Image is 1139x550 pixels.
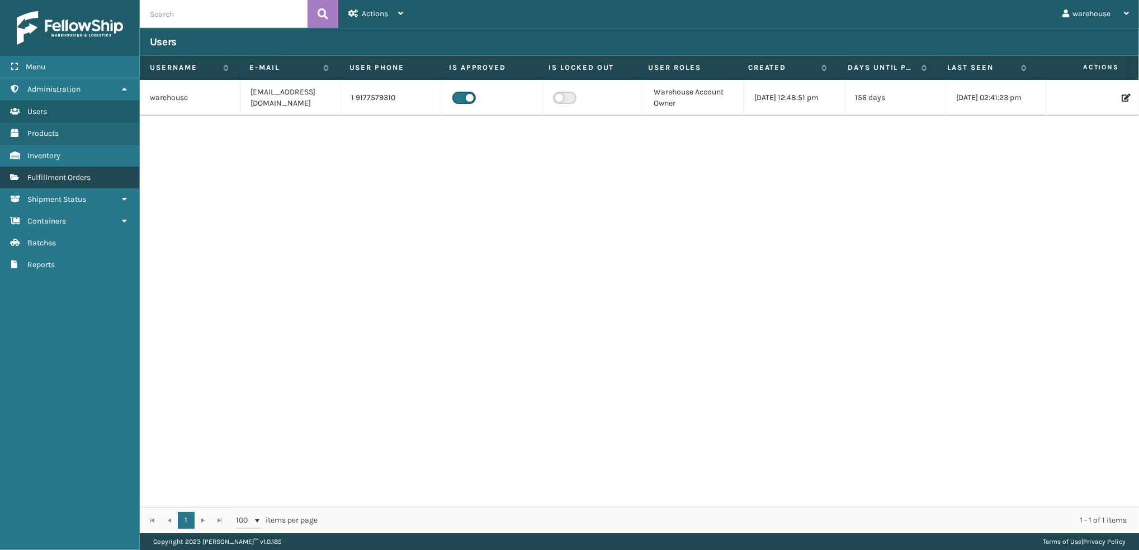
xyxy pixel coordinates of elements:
[27,107,47,116] span: Users
[848,63,915,73] label: Days until password expires
[236,512,318,529] span: items per page
[27,260,55,269] span: Reports
[1043,533,1126,550] div: |
[333,515,1127,526] div: 1 - 1 of 1 items
[649,63,727,73] label: User Roles
[178,512,195,529] a: 1
[1122,94,1128,102] i: Edit
[27,151,60,160] span: Inventory
[27,84,81,94] span: Administration
[153,533,282,550] p: Copyright 2023 [PERSON_NAME]™ v 1.0.185
[240,80,341,116] td: [EMAIL_ADDRESS][DOMAIN_NAME]
[27,195,86,204] span: Shipment Status
[362,9,388,18] span: Actions
[644,80,744,116] td: Warehouse Account Owner
[140,80,240,116] td: warehouse
[150,63,218,73] label: Username
[27,216,66,226] span: Containers
[27,129,59,138] span: Products
[449,63,528,73] label: Is Approved
[744,80,845,116] td: [DATE] 12:48:51 pm
[1043,538,1081,546] a: Terms of Use
[27,238,56,248] span: Batches
[946,80,1047,116] td: [DATE] 02:41:23 pm
[26,62,45,72] span: Menu
[549,63,627,73] label: Is Locked Out
[948,63,1015,73] label: Last Seen
[236,515,253,526] span: 100
[845,80,946,116] td: 156 days
[1041,58,1126,77] span: Actions
[748,63,816,73] label: Created
[249,63,317,73] label: E-mail
[17,11,123,45] img: logo
[150,35,177,49] h3: Users
[27,173,91,182] span: Fulfillment Orders
[341,80,442,116] td: 1 9177579310
[1083,538,1126,546] a: Privacy Policy
[349,63,428,73] label: User phone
